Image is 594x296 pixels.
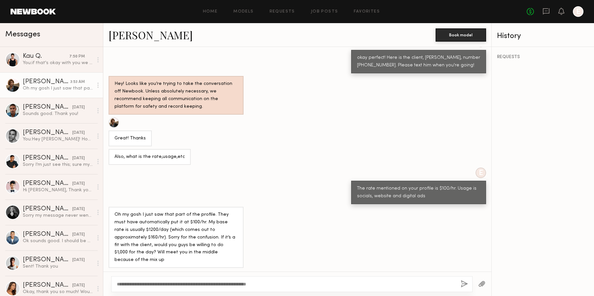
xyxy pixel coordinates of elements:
[497,55,589,59] div: REQUESTS
[69,54,85,60] div: 7:50 PM
[357,185,480,200] div: The rate mentioned on your profile is $100/hr. Usage is socials, website and digital ads
[72,104,85,111] div: [DATE]
[72,155,85,162] div: [DATE]
[23,136,93,142] div: You: Hey [PERSON_NAME]! Hope you’re doing well. This is [PERSON_NAME] from Rebel Marketing, an ag...
[23,257,72,263] div: [PERSON_NAME]
[23,129,72,136] div: [PERSON_NAME]
[354,10,380,14] a: Favorites
[23,187,93,193] div: Hi [PERSON_NAME], Thank you so much for reaching out, and I sincerely apologize for the delay — I...
[23,206,72,212] div: [PERSON_NAME]
[203,10,218,14] a: Home
[72,181,85,187] div: [DATE]
[233,10,253,14] a: Models
[115,153,185,161] div: Also, what is the rate,usage,etc
[23,162,93,168] div: Sorry I’m just see this; sure my number is [PHONE_NUMBER] Talk soon!
[115,135,146,142] div: Great! Thanks
[23,212,93,219] div: Sorry my message never went through! Must have had bad signal. I would have to do a 750 minimum u...
[115,211,238,264] div: Oh my gosh I just saw that part of the profile. They must have automatically put it at $100/hr. M...
[23,238,93,244] div: Ok sounds good. I should be able to send something in [DATE].
[23,282,72,289] div: [PERSON_NAME]
[109,28,193,42] a: [PERSON_NAME]
[23,111,93,117] div: Sounds good. Thank you!
[5,31,40,38] span: Messages
[23,79,70,85] div: [PERSON_NAME]
[436,32,486,37] a: Book model
[23,263,93,270] div: Sent! Thank you
[23,60,93,66] div: You: if that's okay with you we want to schedule you for a fitting early next week the fitting is...
[311,10,338,14] a: Job Posts
[497,32,589,40] div: History
[23,85,93,92] div: Oh my gosh I just saw that part of the profile. They must have automatically put it at $100/hr. M...
[72,130,85,136] div: [DATE]
[23,155,72,162] div: [PERSON_NAME]
[72,206,85,212] div: [DATE]
[357,54,480,69] div: okay perfect! Here is the client, [PERSON_NAME], number [PHONE_NUMBER]. Please text him when you'...
[72,257,85,263] div: [DATE]
[23,104,72,111] div: [PERSON_NAME]
[72,232,85,238] div: [DATE]
[115,80,238,111] div: Hey! Looks like you’re trying to take the conversation off Newbook. Unless absolutely necessary, ...
[72,282,85,289] div: [DATE]
[23,53,69,60] div: Kau Q.
[573,6,583,17] a: E
[23,231,72,238] div: [PERSON_NAME]
[70,79,85,85] div: 3:53 AM
[436,28,486,42] button: Book model
[23,289,93,295] div: Okay, thank you so much! Would you like me to still submit a self tape just in case?
[23,180,72,187] div: [PERSON_NAME]
[270,10,295,14] a: Requests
